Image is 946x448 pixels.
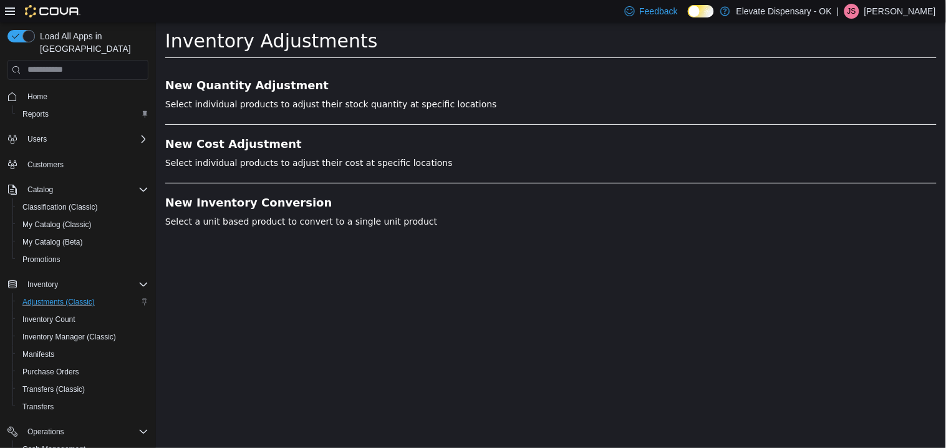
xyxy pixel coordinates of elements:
span: Inventory Count [22,314,75,324]
span: Inventory Count [17,312,148,327]
span: Reports [17,107,148,122]
a: Transfers (Classic) [17,382,90,397]
p: Select individual products to adjust their stock quantity at specific locations [9,75,781,89]
button: Home [2,87,153,105]
span: My Catalog (Classic) [17,217,148,232]
button: My Catalog (Beta) [12,233,153,251]
span: Customers [22,157,148,172]
span: Purchase Orders [17,364,148,379]
button: Adjustments (Classic) [12,293,153,311]
span: Classification (Classic) [17,200,148,215]
span: Operations [27,427,64,437]
img: Cova [25,5,80,17]
span: Inventory [27,280,58,290]
span: Customers [27,160,64,170]
button: Manifests [12,346,153,363]
a: Inventory Count [17,312,80,327]
span: Users [22,132,148,147]
span: Inventory Adjustments [9,7,222,29]
a: Purchase Orders [17,364,84,379]
button: Transfers (Classic) [12,381,153,398]
a: Adjustments (Classic) [17,295,100,309]
span: Promotions [17,252,148,267]
input: Dark Mode [688,5,714,18]
a: Promotions [17,252,65,267]
span: Operations [22,424,148,439]
button: Inventory Manager (Classic) [12,328,153,346]
a: My Catalog (Classic) [17,217,97,232]
a: Classification (Classic) [17,200,103,215]
span: My Catalog (Beta) [22,237,83,247]
span: Catalog [22,182,148,197]
button: My Catalog (Classic) [12,216,153,233]
p: | [837,4,839,19]
span: Inventory Manager (Classic) [22,332,116,342]
span: Transfers (Classic) [17,382,148,397]
button: Inventory [22,277,63,292]
button: Users [2,130,153,148]
a: Home [22,89,52,104]
span: Dark Mode [688,17,688,18]
button: Transfers [12,398,153,416]
a: Inventory Manager (Classic) [17,329,121,344]
button: Users [22,132,52,147]
a: Customers [22,157,69,172]
span: My Catalog (Beta) [17,235,148,250]
p: Elevate Dispensary - OK [736,4,832,19]
span: Transfers [22,402,54,412]
span: Catalog [27,185,53,195]
span: Inventory Manager (Classic) [17,329,148,344]
span: Classification (Classic) [22,202,98,212]
span: Transfers (Classic) [22,384,85,394]
button: Promotions [12,251,153,268]
button: Inventory Count [12,311,153,328]
span: Load All Apps in [GEOGRAPHIC_DATA] [35,30,148,55]
span: Promotions [22,255,60,265]
span: Adjustments (Classic) [17,295,148,309]
a: My Catalog (Beta) [17,235,88,250]
span: Adjustments (Classic) [22,297,95,307]
a: New Cost Adjustment [9,115,781,128]
button: Classification (Classic) [12,198,153,216]
a: New Inventory Conversion [9,174,781,187]
span: Reports [22,109,49,119]
a: Reports [17,107,54,122]
button: Customers [2,155,153,173]
span: Transfers [17,399,148,414]
p: Select a unit based product to convert to a single unit product [9,193,781,206]
button: Operations [22,424,69,439]
button: Inventory [2,276,153,293]
button: Catalog [2,181,153,198]
button: Reports [12,105,153,123]
div: Jacob Spyres [844,4,859,19]
span: Home [22,89,148,104]
span: Home [27,92,47,102]
span: Inventory [22,277,148,292]
span: Manifests [22,349,54,359]
button: Purchase Orders [12,363,153,381]
p: Select individual products to adjust their cost at specific locations [9,134,781,147]
a: Manifests [17,347,59,362]
p: [PERSON_NAME] [864,4,936,19]
span: JS [847,4,856,19]
span: Purchase Orders [22,367,79,377]
button: Catalog [22,182,58,197]
a: New Quantity Adjustment [9,57,781,69]
button: Operations [2,423,153,441]
a: Transfers [17,399,59,414]
span: My Catalog (Classic) [22,220,92,230]
span: Feedback [640,5,678,17]
span: Users [27,134,47,144]
span: Manifests [17,347,148,362]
